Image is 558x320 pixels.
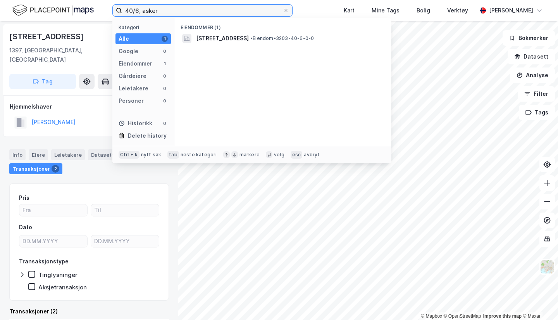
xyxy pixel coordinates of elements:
[128,131,167,140] div: Delete history
[162,73,168,79] div: 0
[518,86,555,102] button: Filter
[9,46,133,64] div: 1397, [GEOGRAPHIC_DATA], [GEOGRAPHIC_DATA]
[119,119,152,128] div: Historikk
[119,151,139,159] div: Ctrl + k
[167,151,179,159] div: tab
[274,152,284,158] div: velg
[9,163,62,174] div: Transaksjoner
[19,235,87,247] input: DD.MM.YYYY
[91,235,159,247] input: DD.MM.YYYY
[250,35,253,41] span: •
[489,6,533,15] div: [PERSON_NAME]
[88,149,117,160] div: Datasett
[162,61,168,67] div: 1
[19,204,87,216] input: Fra
[447,6,468,15] div: Verktøy
[540,259,555,274] img: Z
[250,35,314,42] span: Eiendom • 3203-40-6-0-0
[181,152,217,158] div: neste kategori
[38,284,87,291] div: Aksjetransaksjon
[119,96,144,106] div: Personer
[91,204,159,216] input: Til
[10,102,169,111] div: Hjemmelshaver
[162,98,168,104] div: 0
[19,193,29,202] div: Pris
[141,152,162,158] div: nytt søk
[38,271,77,278] div: Tinglysninger
[12,3,94,17] img: logo.f888ab2527a4732fd821a326f86c7f29.svg
[291,151,303,159] div: esc
[372,6,400,15] div: Mine Tags
[19,257,69,266] div: Transaksjonstype
[9,149,26,160] div: Info
[162,85,168,92] div: 0
[9,307,169,316] div: Transaksjoner (2)
[510,67,555,83] button: Analyse
[9,30,85,43] div: [STREET_ADDRESS]
[239,152,260,158] div: markere
[444,313,481,319] a: OpenStreetMap
[519,105,555,120] button: Tags
[162,36,168,42] div: 1
[519,283,558,320] div: Kontrollprogram for chat
[417,6,430,15] div: Bolig
[119,24,171,30] div: Kategori
[483,313,522,319] a: Improve this map
[421,313,442,319] a: Mapbox
[52,165,59,173] div: 2
[162,48,168,54] div: 0
[119,71,146,81] div: Gårdeiere
[119,59,152,68] div: Eiendommer
[503,30,555,46] button: Bokmerker
[19,223,32,232] div: Dato
[9,74,76,89] button: Tag
[304,152,320,158] div: avbryt
[119,84,148,93] div: Leietakere
[162,120,168,126] div: 0
[119,34,129,43] div: Alle
[29,149,48,160] div: Eiere
[508,49,555,64] button: Datasett
[519,283,558,320] iframe: Chat Widget
[122,5,283,16] input: Søk på adresse, matrikkel, gårdeiere, leietakere eller personer
[344,6,355,15] div: Kart
[174,18,391,32] div: Eiendommer (1)
[196,34,249,43] span: [STREET_ADDRESS]
[119,47,138,56] div: Google
[51,149,85,160] div: Leietakere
